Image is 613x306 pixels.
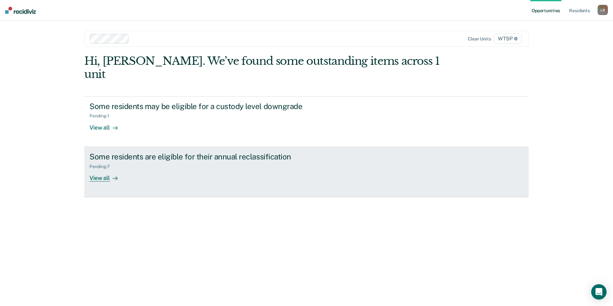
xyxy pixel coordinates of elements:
[89,164,115,169] div: Pending : 7
[494,34,522,44] span: WTSP
[468,36,491,42] div: Clear units
[89,119,125,131] div: View all
[84,96,529,147] a: Some residents may be eligible for a custody level downgradePending:1View all
[84,147,529,197] a: Some residents are eligible for their annual reclassificationPending:7View all
[89,152,315,161] div: Some residents are eligible for their annual reclassification
[84,55,440,81] div: Hi, [PERSON_NAME]. We’ve found some outstanding items across 1 unit
[591,284,607,300] div: Open Intercom Messenger
[89,169,125,182] div: View all
[598,5,608,15] div: L B
[89,113,114,119] div: Pending : 1
[598,5,608,15] button: LB
[5,7,36,14] img: Recidiviz
[89,102,315,111] div: Some residents may be eligible for a custody level downgrade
